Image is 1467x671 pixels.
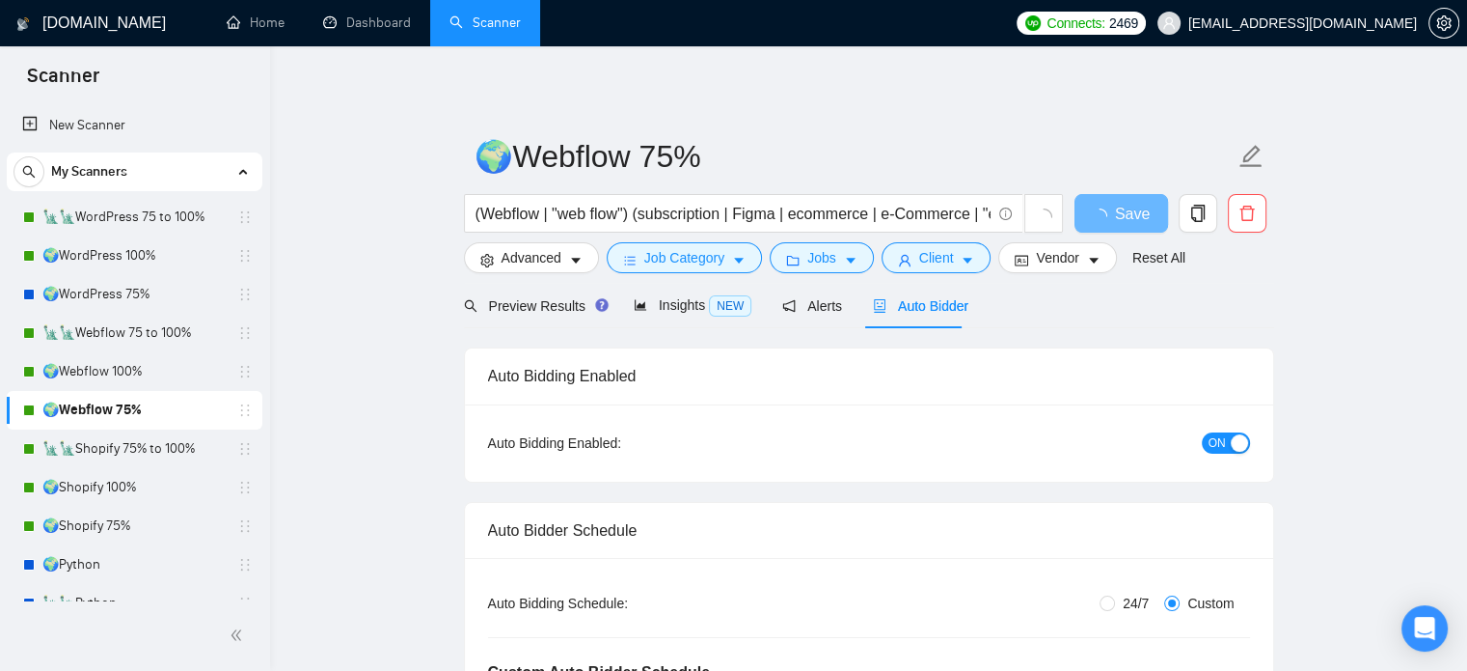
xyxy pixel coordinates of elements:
[873,299,886,313] span: robot
[1115,593,1156,614] span: 24/7
[42,468,226,507] a: 🌍Shopify 100%
[644,247,724,268] span: Job Category
[42,584,226,623] a: 🗽🗽Python
[12,62,115,102] span: Scanner
[1092,209,1115,224] span: loading
[634,297,751,313] span: Insights
[237,403,253,418] span: holder
[1035,209,1052,226] span: loading
[1180,205,1216,222] span: copy
[782,299,796,313] span: notification
[919,247,954,268] span: Client
[1428,8,1459,39] button: setting
[7,106,262,145] li: New Scanner
[623,253,637,267] span: bars
[237,210,253,225] span: holder
[237,557,253,573] span: holder
[16,9,30,40] img: logo
[1428,15,1459,31] a: setting
[873,298,968,314] span: Auto Bidder
[237,287,253,302] span: holder
[237,248,253,264] span: holder
[42,430,226,468] a: 🗽🗽Shopify 75% to 100%
[1087,253,1100,267] span: caret-down
[237,364,253,379] span: holder
[1046,13,1104,34] span: Connects:
[709,295,751,317] span: NEW
[42,352,226,391] a: 🌍Webflow 100%
[22,106,247,145] a: New Scanner
[227,14,285,31] a: homeHome
[782,298,842,314] span: Alerts
[1179,194,1217,233] button: copy
[14,165,43,179] span: search
[593,296,611,314] div: Tooltip anchor
[569,253,583,267] span: caret-down
[1162,16,1176,30] span: user
[732,253,746,267] span: caret-down
[999,208,1012,220] span: info-circle
[475,202,991,226] input: Search Freelance Jobs...
[807,247,836,268] span: Jobs
[882,242,992,273] button: userClientcaret-down
[607,242,762,273] button: barsJob Categorycaret-down
[770,242,874,273] button: folderJobscaret-down
[844,253,857,267] span: caret-down
[14,156,44,187] button: search
[1429,15,1458,31] span: setting
[237,480,253,495] span: holder
[961,253,974,267] span: caret-down
[42,237,226,275] a: 🌍WordPress 100%
[237,596,253,611] span: holder
[449,14,521,31] a: searchScanner
[1109,13,1138,34] span: 2469
[323,14,411,31] a: dashboardDashboard
[488,503,1250,558] div: Auto Bidder Schedule
[1015,253,1028,267] span: idcard
[237,441,253,457] span: holder
[488,349,1250,404] div: Auto Bidding Enabled
[786,253,800,267] span: folder
[1132,247,1185,268] a: Reset All
[898,253,911,267] span: user
[1025,15,1041,31] img: upwork-logo.png
[1229,205,1265,222] span: delete
[1036,247,1078,268] span: Vendor
[464,242,599,273] button: settingAdvancedcaret-down
[51,153,127,191] span: My Scanners
[1115,202,1150,226] span: Save
[464,298,603,314] span: Preview Results
[42,198,226,237] a: 🗽🗽WordPress 75 to 100%
[488,593,742,614] div: Auto Bidding Schedule:
[998,242,1116,273] button: idcardVendorcaret-down
[634,298,647,312] span: area-chart
[1238,144,1263,169] span: edit
[237,325,253,341] span: holder
[230,626,249,645] span: double-left
[480,253,494,267] span: setting
[1074,194,1168,233] button: Save
[475,132,1235,181] input: Scanner name...
[42,507,226,545] a: 🌍Shopify 75%
[42,314,226,352] a: 🗽🗽Webflow 75 to 100%
[1228,194,1266,233] button: delete
[1209,433,1226,454] span: ON
[502,247,561,268] span: Advanced
[464,299,477,313] span: search
[488,433,742,454] div: Auto Bidding Enabled:
[1401,605,1448,652] div: Open Intercom Messenger
[42,545,226,584] a: 🌍Python
[42,391,226,430] a: 🌍Webflow 75%
[1180,593,1241,614] span: Custom
[237,518,253,534] span: holder
[42,275,226,314] a: 🌍WordPress 75%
